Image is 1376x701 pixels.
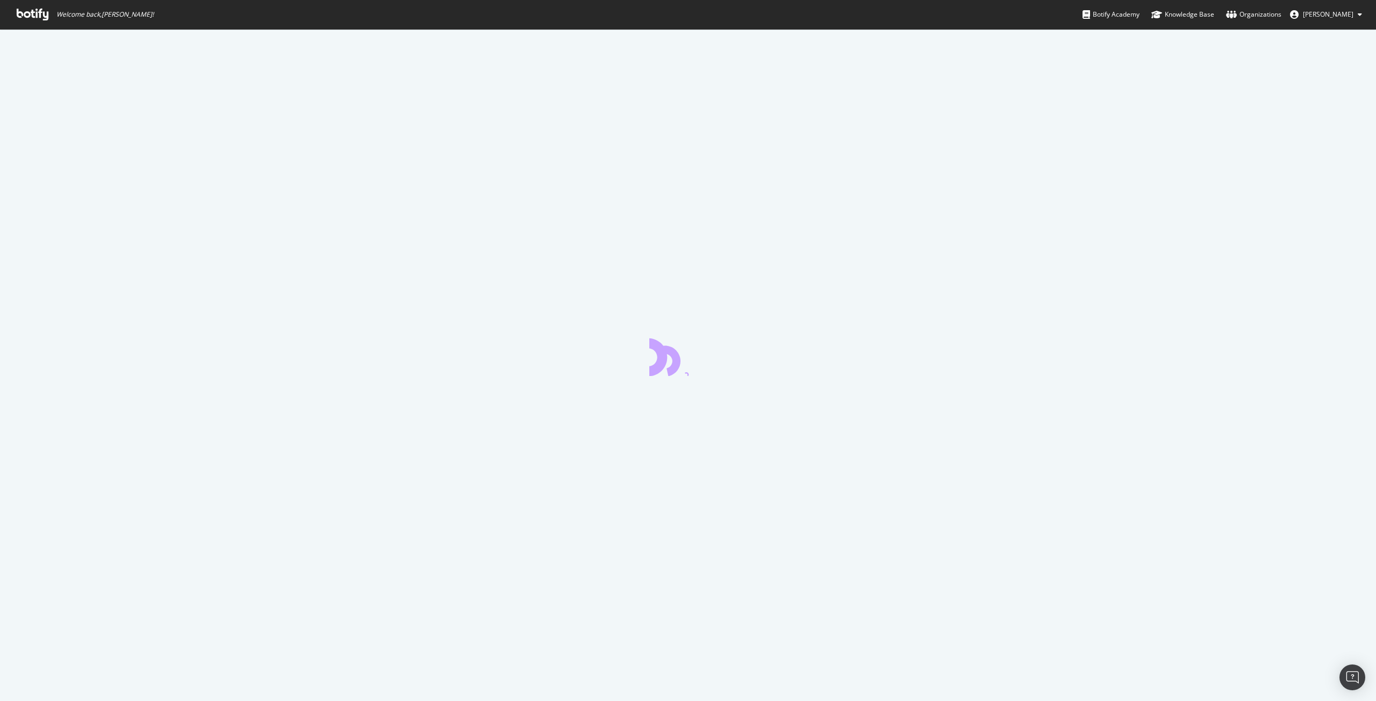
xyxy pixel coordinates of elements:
[1303,10,1353,19] span: Sergiy Ryvkin
[1226,9,1281,20] div: Organizations
[1339,664,1365,690] div: Open Intercom Messenger
[1083,9,1139,20] div: Botify Academy
[56,10,154,19] span: Welcome back, [PERSON_NAME] !
[1281,6,1371,23] button: [PERSON_NAME]
[1151,9,1214,20] div: Knowledge Base
[649,337,727,376] div: animation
